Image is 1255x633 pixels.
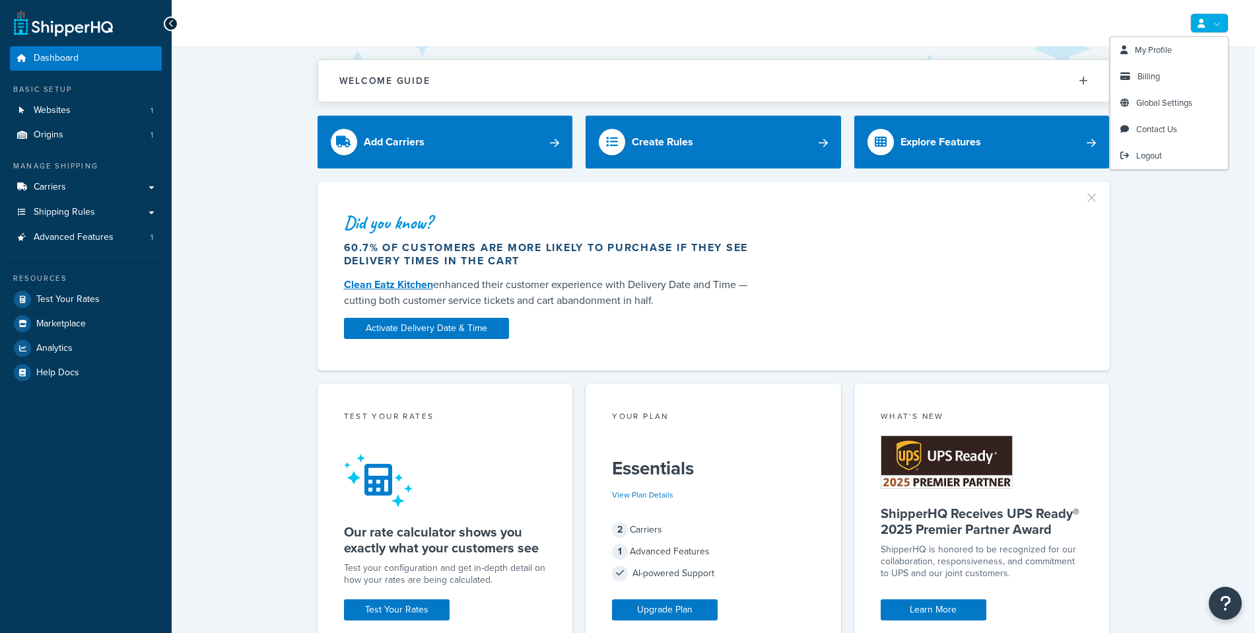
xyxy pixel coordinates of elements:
h2: Welcome Guide [339,76,430,86]
span: Carriers [34,182,66,193]
span: 1 [151,105,153,116]
div: Carriers [612,521,815,539]
span: Analytics [36,343,73,354]
h5: Essentials [612,458,815,479]
span: My Profile [1135,44,1172,56]
span: Contact Us [1136,123,1177,135]
a: Help Docs [10,361,162,385]
span: Marketplace [36,318,86,330]
li: Websites [10,98,162,123]
a: Analytics [10,336,162,360]
div: What's New [881,410,1083,426]
div: Did you know? [344,213,761,232]
span: Help Docs [36,367,79,379]
div: AI-powered Support [612,564,815,583]
a: Activate Delivery Date & Time [344,318,509,339]
div: Add Carriers [364,133,424,151]
a: Dashboard [10,46,162,71]
a: My Profile [1110,37,1228,63]
div: Manage Shipping [10,161,162,172]
span: Origins [34,130,63,141]
a: Contact Us [1110,116,1228,143]
span: Advanced Features [34,232,114,243]
a: Add Carriers [318,116,573,168]
button: Welcome Guide [318,60,1109,102]
a: Global Settings [1110,90,1228,116]
a: Upgrade Plan [612,599,718,620]
a: Billing [1110,63,1228,90]
a: View Plan Details [612,489,673,501]
button: Open Resource Center [1209,587,1242,620]
span: 1 [612,544,628,560]
span: Dashboard [34,53,79,64]
div: 60.7% of customers are more likely to purchase if they see delivery times in the cart [344,241,761,268]
a: Shipping Rules [10,200,162,225]
a: Websites1 [10,98,162,123]
a: Test Your Rates [10,287,162,311]
a: Advanced Features1 [10,225,162,250]
li: Origins [10,123,162,147]
span: 1 [151,130,153,141]
span: Logout [1136,149,1162,162]
a: Explore Features [854,116,1110,168]
h5: ShipperHQ Receives UPS Ready® 2025 Premier Partner Award [881,505,1083,537]
span: 2 [612,522,628,538]
span: Shipping Rules [34,207,95,218]
li: Advanced Features [10,225,162,250]
h5: Our rate calculator shows you exactly what your customers see [344,524,547,556]
a: Carriers [10,175,162,200]
span: Billing [1137,70,1160,83]
a: Create Rules [586,116,841,168]
a: Origins1 [10,123,162,147]
div: Explore Features [900,133,981,151]
span: Websites [34,105,71,116]
span: 1 [151,232,153,243]
div: Basic Setup [10,84,162,95]
span: Test Your Rates [36,294,100,305]
a: Logout [1110,143,1228,169]
span: Global Settings [1136,96,1192,109]
div: Resources [10,273,162,284]
div: Test your configuration and get in-depth detail on how your rates are being calculated. [344,562,547,586]
div: enhanced their customer experience with Delivery Date and Time — cutting both customer service ti... [344,277,761,309]
a: Test Your Rates [344,599,450,620]
div: Your Plan [612,410,815,426]
div: Advanced Features [612,542,815,561]
a: Marketplace [10,312,162,336]
p: ShipperHQ is honored to be recognized for our collaboration, responsiveness, and commitment to UP... [881,544,1083,579]
div: Test your rates [344,410,547,426]
div: Create Rules [632,133,693,151]
a: Clean Eatz Kitchen [344,277,433,292]
a: Learn More [881,599,986,620]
